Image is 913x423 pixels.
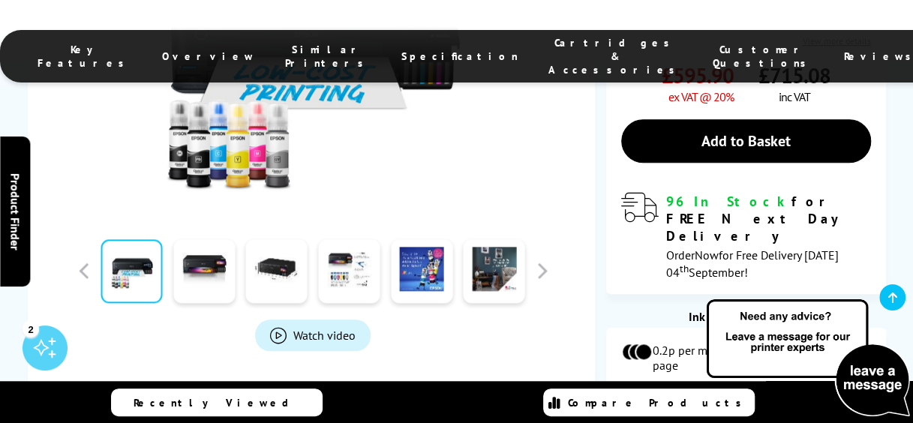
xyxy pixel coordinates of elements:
[111,388,323,416] a: Recently Viewed
[666,193,871,244] div: for FREE Next Day Delivery
[293,328,356,343] span: Watch video
[666,247,839,280] span: Order for Free Delivery [DATE] 04 September!
[401,49,518,63] span: Specification
[255,319,371,351] a: Product_All_Videos
[653,343,745,373] span: 0.2p per mono page
[666,193,791,210] span: 96 In Stock
[680,262,689,275] sup: th
[621,119,871,163] a: Add to Basket
[23,320,39,337] div: 2
[695,247,719,262] span: Now
[134,396,304,409] span: Recently Viewed
[8,173,23,250] span: Product Finder
[703,297,913,420] img: Open Live Chat window
[548,36,683,76] span: Cartridges & Accessories
[162,49,255,63] span: Overview
[779,89,810,104] span: inc VAT
[606,309,886,324] div: Ink Cartridge Costs
[668,89,734,104] span: ex VAT @ 20%
[285,43,371,70] span: Similar Printers
[568,396,749,409] span: Compare Products
[543,388,755,416] a: Compare Products
[621,193,871,279] div: modal_delivery
[38,43,132,70] span: Key Features
[713,43,814,70] span: Customer Questions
